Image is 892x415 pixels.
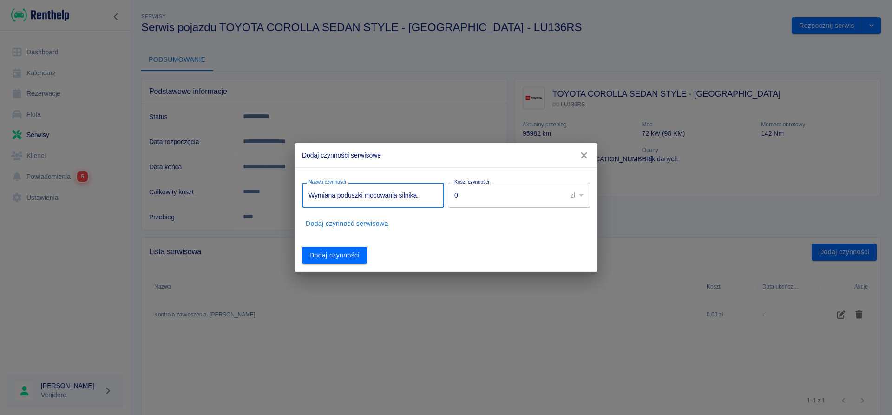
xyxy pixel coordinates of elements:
div: zł [564,183,590,207]
label: Nazwa czynności [308,178,346,185]
button: Dodaj czynność serwisową [302,215,392,232]
label: Koszt czynności [454,178,489,185]
button: Dodaj czynności [302,247,367,264]
input: np. Wymiana klocków hamulcowych [302,183,444,207]
h2: Dodaj czynności serwisowe [295,143,597,167]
